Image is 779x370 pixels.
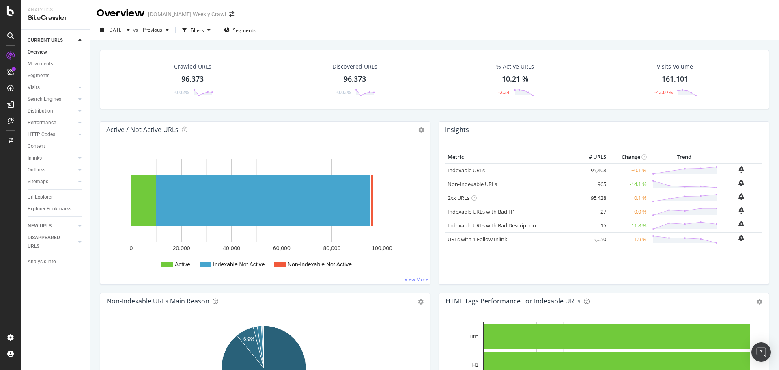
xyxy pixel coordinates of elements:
[344,74,366,84] div: 96,373
[576,191,608,205] td: 95,438
[233,27,256,34] span: Segments
[738,193,744,200] div: bell-plus
[28,119,56,127] div: Performance
[140,24,172,37] button: Previous
[174,89,189,96] div: -0.02%
[576,219,608,232] td: 15
[336,89,351,96] div: -0.02%
[273,245,291,251] text: 60,000
[576,163,608,177] td: 95,408
[738,207,744,214] div: bell-plus
[576,177,608,191] td: 965
[28,177,48,186] div: Sitemaps
[28,193,84,201] a: Url Explorer
[28,205,71,213] div: Explorer Bookmarks
[576,151,608,163] th: # URLS
[28,107,76,115] a: Distribution
[657,63,693,71] div: Visits Volume
[140,26,162,33] span: Previous
[173,245,190,251] text: 20,000
[243,336,255,342] text: 6.9%
[108,26,123,33] span: 2025 Aug. 19th
[502,74,529,84] div: 10.21 %
[213,261,265,268] text: Indexable Not Active
[28,222,76,230] a: NEW URLS
[28,13,83,23] div: SiteCrawler
[28,48,47,56] div: Overview
[418,127,424,133] i: Options
[28,119,76,127] a: Performance
[28,36,63,45] div: CURRENT URLS
[175,261,190,268] text: Active
[448,194,469,201] a: 2xx URLs
[498,89,510,96] div: -2.24
[133,26,140,33] span: vs
[448,208,515,215] a: Indexable URLs with Bad H1
[738,180,744,186] div: bell-plus
[738,221,744,227] div: bell-plus
[28,222,52,230] div: NEW URLS
[28,166,45,174] div: Outlinks
[448,180,497,188] a: Non-Indexable URLs
[469,334,479,340] text: Title
[608,205,649,219] td: +0.0 %
[448,167,485,174] a: Indexable URLs
[28,166,76,174] a: Outlinks
[608,177,649,191] td: -14.1 %
[496,63,534,71] div: % Active URLs
[28,154,42,162] div: Inlinks
[608,219,649,232] td: -11.8 %
[445,124,469,135] h4: Insights
[28,71,49,80] div: Segments
[28,36,76,45] a: CURRENT URLS
[107,297,209,305] div: Non-Indexable URLs Main Reason
[405,276,428,283] a: View More
[28,257,84,266] a: Analysis Info
[148,10,226,18] div: [DOMAIN_NAME] Weekly Crawl
[28,83,40,92] div: Visits
[107,151,421,278] svg: A chart.
[28,83,76,92] a: Visits
[654,89,673,96] div: -42.07%
[576,232,608,246] td: 9,050
[418,299,424,305] div: gear
[28,154,76,162] a: Inlinks
[221,24,259,37] button: Segments
[28,177,76,186] a: Sitemaps
[28,95,61,104] div: Search Engines
[28,130,76,139] a: HTTP Codes
[28,142,45,151] div: Content
[576,205,608,219] td: 27
[472,362,479,368] text: H1
[28,234,76,251] a: DISAPPEARED URLS
[28,48,84,56] a: Overview
[608,232,649,246] td: -1.9 %
[174,63,211,71] div: Crawled URLs
[662,74,688,84] div: 161,101
[28,95,76,104] a: Search Engines
[28,234,69,251] div: DISAPPEARED URLS
[28,193,53,201] div: Url Explorer
[28,142,84,151] a: Content
[190,27,204,34] div: Filters
[28,107,53,115] div: Distribution
[608,151,649,163] th: Change
[223,245,240,251] text: 40,000
[28,257,56,266] div: Analysis Info
[28,130,55,139] div: HTTP Codes
[608,163,649,177] td: +0.1 %
[323,245,340,251] text: 80,000
[97,6,145,20] div: Overview
[97,24,133,37] button: [DATE]
[332,63,377,71] div: Discovered URLs
[757,299,762,305] div: gear
[445,297,581,305] div: HTML Tags Performance for Indexable URLs
[372,245,392,251] text: 100,000
[738,235,744,241] div: bell-plus
[130,245,133,251] text: 0
[448,236,507,243] a: URLs with 1 Follow Inlink
[181,74,204,84] div: 96,373
[179,24,214,37] button: Filters
[649,151,720,163] th: Trend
